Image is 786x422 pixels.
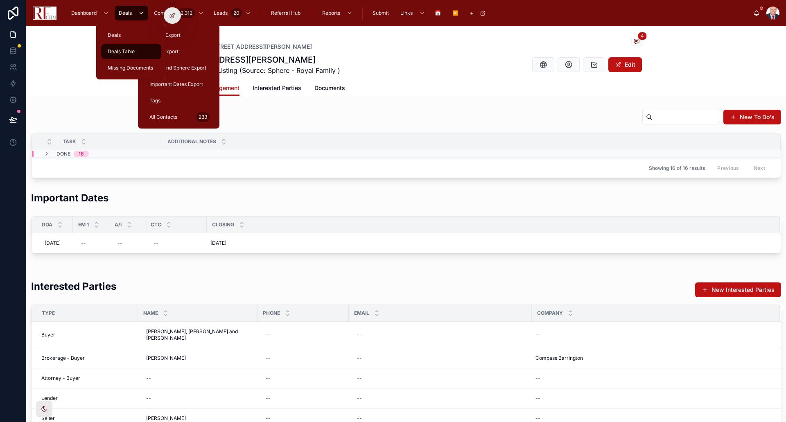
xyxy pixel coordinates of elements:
span: 4 [638,32,647,40]
a: All Contacts233 [143,110,215,124]
span: Buyer [41,332,55,338]
span: Links [400,10,413,16]
span: [DATE] [45,240,61,246]
div: -- [154,240,158,246]
div: 16 [79,151,84,157]
span: Done [56,151,70,157]
div: -- [357,355,362,361]
img: App logo [33,7,56,20]
a: Contacts2,312 [150,6,208,20]
span: [PERSON_NAME] [146,355,186,361]
a: Referral Hub [267,6,306,20]
span: Compass Barrington [535,355,583,361]
div: -- [266,415,271,422]
span: Seller [41,415,55,422]
a: Dashboard [67,6,113,20]
a: Important Dates Export [143,77,215,92]
span: Documents [314,84,345,92]
a: Leads20 [210,6,255,20]
div: 20 [231,8,242,18]
span: Company [537,310,563,316]
a: Reports [318,6,357,20]
a: Documents [314,81,345,97]
div: -- [266,332,271,338]
span: Submit [373,10,389,16]
span: A/I [115,221,122,228]
span: ▶️ [452,10,458,16]
div: 2,312 [178,8,195,18]
a: [DATE] [207,237,770,250]
a: [DATE] [41,237,68,250]
h2: Interested Parties [31,280,116,293]
span: Active - Rental Listing (Source: Sphere - Royal Family ) [170,65,340,75]
span: Deals [108,32,121,38]
a: Deals [115,6,148,20]
h1: [STREET_ADDRESS][PERSON_NAME] [170,54,340,65]
span: + [470,10,473,16]
span: All Contacts [149,114,177,120]
a: Mailer Export [143,28,215,43]
span: Phone [263,310,280,316]
span: [DATE] [210,240,226,246]
div: -- [146,395,151,402]
a: + [466,6,490,20]
span: EM 1 [78,221,89,228]
span: Interested Parties [253,84,301,92]
span: Dashboard [71,10,97,16]
span: Brokerage - Buyer [41,355,85,361]
span: Deals Table [108,48,135,55]
a: Deals Table [101,44,161,59]
span: Attorney - Buyer [41,375,80,381]
button: Edit [608,57,642,72]
span: Name [143,310,158,316]
span: [PERSON_NAME] [146,415,186,422]
span: CTC [151,221,161,228]
div: -- [266,395,271,402]
div: -- [81,240,86,246]
a: Missing Documents [101,61,161,75]
div: -- [117,240,122,246]
a: Email and Sphere Export [143,61,215,75]
div: -- [357,332,362,338]
span: Lender [41,395,58,402]
span: Deals [119,10,132,16]
div: -- [535,415,540,422]
a: [STREET_ADDRESS][PERSON_NAME] [211,43,312,51]
span: [PERSON_NAME], [PERSON_NAME] and [PERSON_NAME] [146,328,249,341]
span: Reports [322,10,340,16]
div: -- [357,395,362,402]
a: Submit [368,6,395,20]
span: 📅 [435,10,441,16]
a: Tags [143,93,215,108]
a: Interested Parties [253,81,301,97]
a: 📅 [431,6,447,20]
div: -- [535,395,540,402]
span: Contacts [154,10,175,16]
span: DOA [42,221,52,228]
a: ▶️ [448,6,464,20]
a: -- [114,237,140,250]
h2: Important Dates [31,191,108,205]
button: New To Do's [723,110,781,124]
span: Type [42,310,55,316]
span: Additional Notes [167,138,216,145]
div: -- [266,375,271,381]
div: -- [535,375,540,381]
span: Leads [214,10,228,16]
span: Email [354,310,369,316]
span: Email and Sphere Export [149,65,206,71]
span: Important Dates Export [149,81,203,88]
span: Showing 16 of 16 results [649,165,705,172]
a: Links [396,6,429,20]
span: Task [63,138,76,145]
span: Closing [212,221,234,228]
a: -- [150,237,202,250]
span: Tags [149,97,160,104]
button: New Interested Parties [695,282,781,297]
button: 4 [631,37,642,47]
div: -- [535,332,540,338]
div: 233 [196,112,210,122]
